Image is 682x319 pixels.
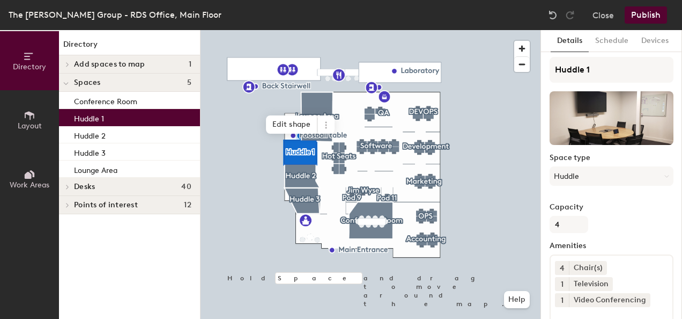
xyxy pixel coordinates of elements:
span: 1 [189,60,191,69]
span: 5 [187,78,191,87]
p: Huddle 2 [74,128,106,141]
button: Devices [635,30,675,52]
span: 12 [184,201,191,209]
img: Redo [565,10,575,20]
div: Chair(s) [569,261,607,275]
span: Edit shape [266,115,317,134]
button: Close [592,6,614,24]
p: Huddle 3 [74,146,106,158]
button: Huddle [550,166,673,186]
p: Lounge Area [74,163,117,175]
label: Amenities [550,242,673,250]
label: Capacity [550,203,673,212]
span: Add spaces to map [74,60,145,69]
span: Layout [18,121,42,130]
h1: Directory [59,39,200,55]
span: 1 [561,295,564,306]
img: Undo [547,10,558,20]
span: Desks [74,183,95,191]
button: 4 [555,261,569,275]
span: 4 [560,263,565,274]
label: Space type [550,154,673,162]
button: 1 [555,277,569,291]
p: Huddle 1 [74,111,104,124]
img: The space named Huddle 1 [550,91,673,145]
span: Work Areas [10,180,49,190]
span: Points of interest [74,201,138,209]
button: Schedule [589,30,635,52]
span: 1 [561,279,564,290]
button: 1 [555,293,569,307]
span: 40 [181,183,191,191]
span: Directory [13,62,46,71]
div: Video Conferencing [569,293,650,307]
span: Spaces [74,78,101,87]
button: Details [551,30,589,52]
button: Help [504,291,530,308]
p: Conference Room [74,94,137,106]
div: The [PERSON_NAME] Group - RDS Office, Main Floor [9,8,221,21]
div: Television [569,277,613,291]
button: Publish [625,6,667,24]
